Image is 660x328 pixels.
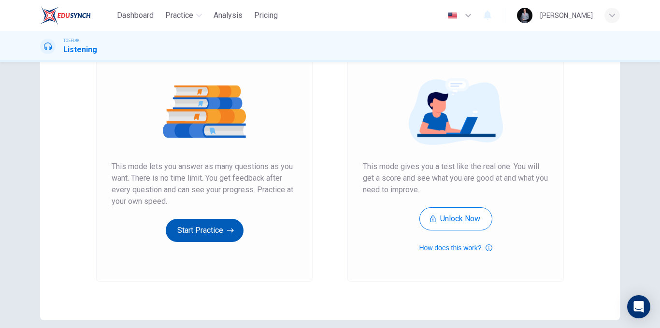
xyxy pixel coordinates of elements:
[63,44,97,56] h1: Listening
[419,242,492,254] button: How does this work?
[210,7,246,24] button: Analysis
[540,10,593,21] div: [PERSON_NAME]
[165,10,193,21] span: Practice
[214,10,243,21] span: Analysis
[161,7,206,24] button: Practice
[250,7,282,24] button: Pricing
[517,8,532,23] img: Profile picture
[446,12,459,19] img: en
[40,6,91,25] img: EduSynch logo
[627,295,650,318] div: Open Intercom Messenger
[63,37,79,44] span: TOEFL®
[254,10,278,21] span: Pricing
[40,6,113,25] a: EduSynch logo
[419,207,492,230] button: Unlock Now
[363,161,548,196] span: This mode gives you a test like the real one. You will get a score and see what you are good at a...
[166,219,244,242] button: Start Practice
[113,7,158,24] button: Dashboard
[112,161,297,207] span: This mode lets you answer as many questions as you want. There is no time limit. You get feedback...
[117,10,154,21] span: Dashboard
